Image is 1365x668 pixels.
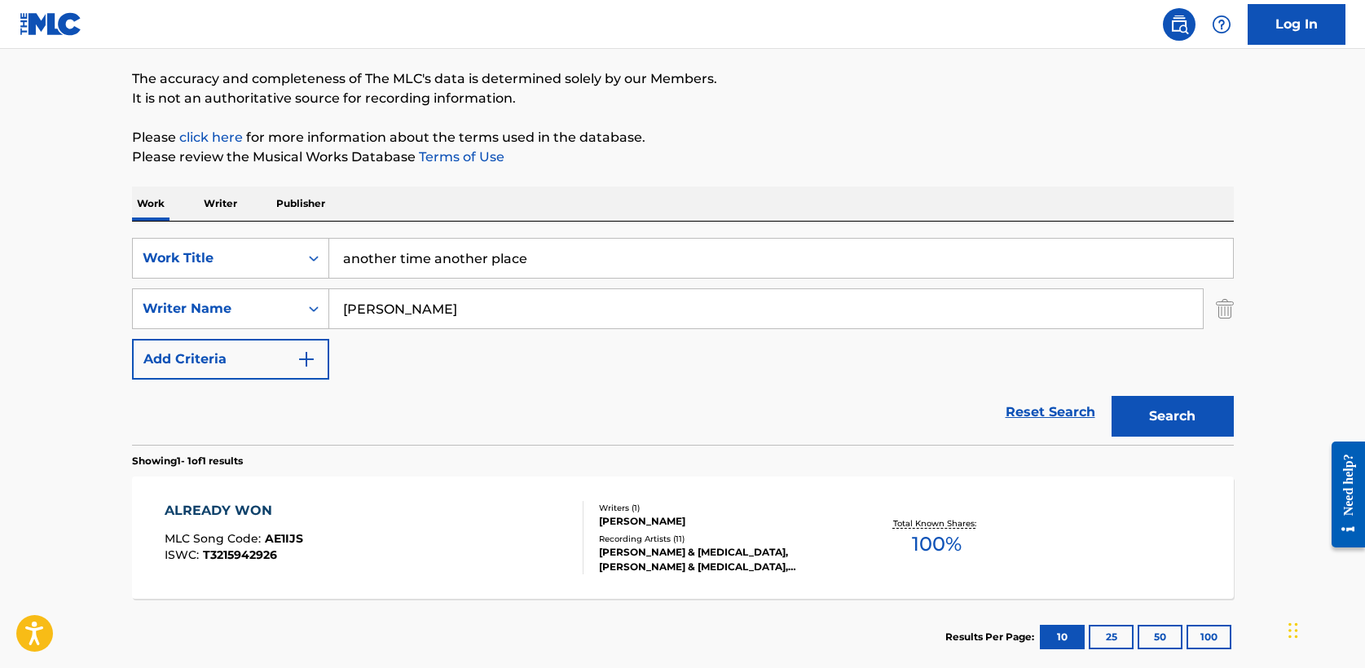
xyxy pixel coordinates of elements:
a: Log In [1248,4,1345,45]
p: Showing 1 - 1 of 1 results [132,454,243,468]
div: Work Title [143,248,289,268]
p: Results Per Page: [945,630,1038,644]
button: 100 [1187,625,1231,649]
img: search [1169,15,1189,34]
a: Reset Search [997,394,1103,430]
p: Writer [199,187,242,221]
span: 100 % [912,530,962,559]
span: AE1IJS [265,531,303,546]
div: Drag [1288,606,1298,655]
a: ALREADY WONMLC Song Code:AE1IJSISWC:T3215942926Writers (1)[PERSON_NAME]Recording Artists (11)[PER... [132,477,1234,599]
button: 10 [1040,625,1085,649]
span: T3215942926 [203,547,277,562]
img: 9d2ae6d4665cec9f34b9.svg [297,349,316,369]
button: 50 [1138,625,1182,649]
span: ISWC : [165,547,203,562]
div: ALREADY WON [165,501,303,521]
p: Total Known Shares: [893,517,980,530]
a: click here [179,130,243,145]
div: [PERSON_NAME] [599,514,845,529]
p: Publisher [271,187,330,221]
p: The accuracy and completeness of The MLC's data is determined solely by our Members. [132,69,1234,89]
form: Search Form [132,238,1234,445]
button: 25 [1089,625,1134,649]
p: It is not an authoritative source for recording information. [132,89,1234,108]
button: Add Criteria [132,339,329,380]
img: Delete Criterion [1216,288,1234,329]
p: Work [132,187,170,221]
a: Terms of Use [416,149,504,165]
p: Please for more information about the terms used in the database. [132,128,1234,147]
div: [PERSON_NAME] & [MEDICAL_DATA], [PERSON_NAME] & [MEDICAL_DATA], [PERSON_NAME] & [MEDICAL_DATA], [... [599,545,845,574]
div: Writer Name [143,299,289,319]
div: Writers ( 1 ) [599,502,845,514]
a: Public Search [1163,8,1195,41]
button: Search [1112,396,1234,437]
img: MLC Logo [20,12,82,36]
iframe: Resource Center [1319,429,1365,560]
div: Help [1205,8,1238,41]
div: Recording Artists ( 11 ) [599,533,845,545]
span: MLC Song Code : [165,531,265,546]
iframe: Chat Widget [1284,590,1365,668]
p: Please review the Musical Works Database [132,147,1234,167]
img: help [1212,15,1231,34]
